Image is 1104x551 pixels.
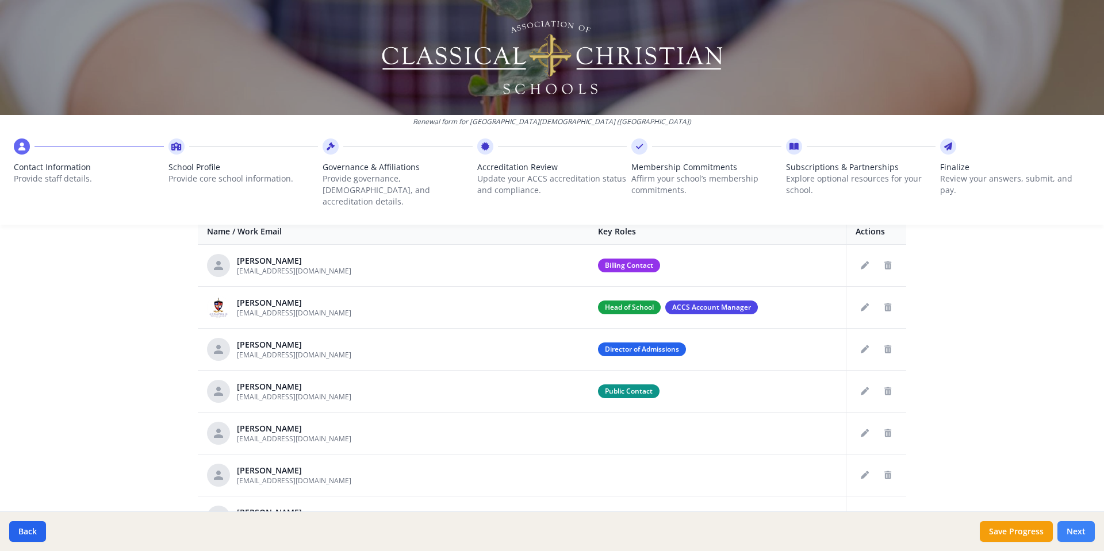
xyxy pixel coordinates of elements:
p: Update your ACCS accreditation status and compliance. [477,173,627,196]
div: [PERSON_NAME] [237,297,351,309]
p: Affirm your school’s membership commitments. [631,173,781,196]
div: [PERSON_NAME] [237,339,351,350]
button: Save Progress [980,521,1053,542]
button: Delete staff [879,340,897,359]
div: [PERSON_NAME] [237,507,351,518]
button: Delete staff [879,424,897,442]
div: [PERSON_NAME] [237,465,351,476]
p: Review your answers, submit, and pay. [940,173,1090,196]
div: [PERSON_NAME] [237,381,351,392]
button: Delete staff [879,298,897,317]
span: Public Contact [598,384,660,398]
span: Finalize [940,161,1090,173]
p: Provide governance, [DEMOGRAPHIC_DATA], and accreditation details. [323,173,473,207]
button: Edit staff [856,256,874,275]
span: Governance & Affiliations [323,161,473,173]
span: Accreditation Review [477,161,627,173]
div: [PERSON_NAME] [237,255,351,267]
button: Delete staff [879,382,897,400]
p: Provide staff details. [14,173,164,184]
img: Logo [380,17,724,98]
button: Delete staff [879,466,897,484]
span: Head of School [598,300,661,314]
div: [PERSON_NAME] [237,423,351,434]
button: Edit staff [856,340,874,359]
span: School Profile [168,161,319,173]
span: Billing Contact [598,259,660,272]
button: Next [1057,521,1095,542]
button: Delete staff [879,256,897,275]
span: Membership Commitments [631,161,781,173]
p: Provide core school information. [168,173,319,184]
button: Back [9,521,46,542]
button: Edit staff [856,424,874,442]
button: Edit staff [856,508,874,526]
button: Edit staff [856,382,874,400]
button: Edit staff [856,298,874,317]
span: [EMAIL_ADDRESS][DOMAIN_NAME] [237,434,351,444]
button: Delete staff [879,508,897,526]
span: [EMAIL_ADDRESS][DOMAIN_NAME] [237,392,351,402]
span: ACCS Account Manager [665,300,758,314]
span: Subscriptions & Partnerships [786,161,936,173]
p: Explore optional resources for your school. [786,173,936,196]
span: Contact Information [14,161,164,173]
span: [EMAIL_ADDRESS][DOMAIN_NAME] [237,308,351,318]
button: Edit staff [856,466,874,484]
span: [EMAIL_ADDRESS][DOMAIN_NAME] [237,350,351,360]
span: [EMAIL_ADDRESS][DOMAIN_NAME] [237,266,351,276]
span: Director of Admissions [598,342,686,356]
span: [EMAIL_ADDRESS][DOMAIN_NAME] [237,476,351,486]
